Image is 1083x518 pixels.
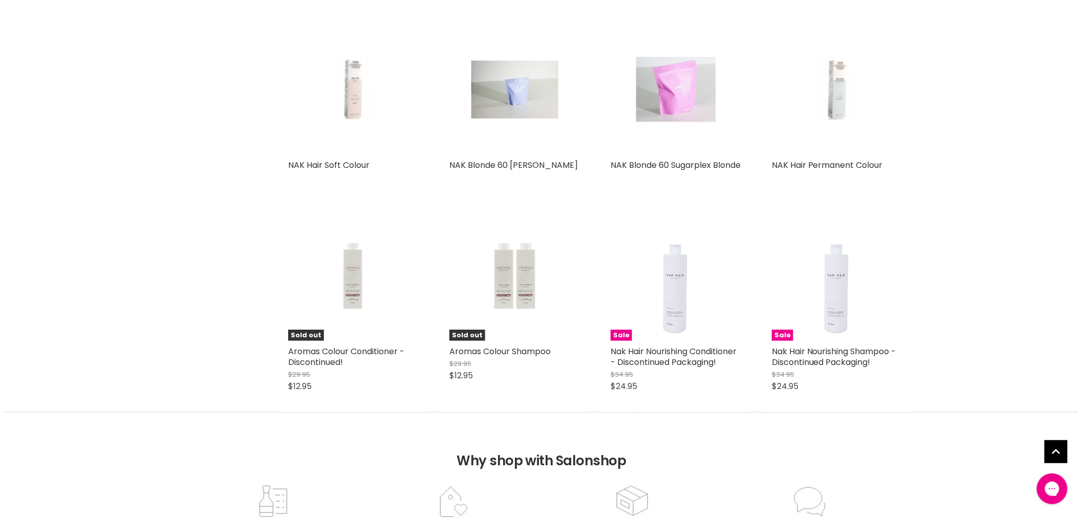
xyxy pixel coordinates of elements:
[341,210,366,341] img: Aromas Colour Conditioner - Discontinued!
[288,370,310,379] span: $29.95
[471,210,558,341] img: Aromas Colour Shampoo
[288,24,419,155] a: NAK Hair Soft Colour
[288,346,404,368] a: Aromas Colour Conditioner - Discontinued!
[772,159,883,171] a: NAK Hair Permanent Colour
[772,370,794,379] span: $34.95
[794,210,881,341] img: Nak Hair Nourishing Shampoo - Discontinued Packaging!
[772,24,902,155] a: NAK Hair Permanent Colour
[633,24,719,155] img: NAK Blonde 60 Sugarplex Blonde
[1045,440,1068,467] span: Back to top
[611,159,741,171] a: NAK Blonde 60 Sugarplex Blonde
[449,159,578,171] a: NAK Blonde 60 [PERSON_NAME]
[611,380,637,392] span: $24.95
[772,380,798,392] span: $24.95
[633,210,720,341] img: Nak Hair Nourishing Conditioner - Discontinued Packaging!
[288,210,419,341] a: Aromas Colour Conditioner - Discontinued!Sold out
[471,24,558,155] img: NAK Blonde 60 Clay Balayage
[1032,470,1073,508] iframe: Gorgias live chat messenger
[611,24,741,155] a: NAK Blonde 60 Sugarplex Blonde
[449,24,580,155] a: NAK Blonde 60 Clay Balayage
[772,346,896,368] a: Nak Hair Nourishing Shampoo - Discontinued Packaging!
[449,359,471,369] span: $29.95
[288,330,324,341] span: Sold out
[1045,440,1068,463] a: Back to top
[449,346,551,357] a: Aromas Colour Shampoo
[288,159,370,171] a: NAK Hair Soft Colour
[772,210,902,341] a: Nak Hair Nourishing Shampoo - Discontinued Packaging!Sale
[449,210,580,341] a: Aromas Colour ShampooSold out
[310,24,397,155] img: NAK Hair Soft Colour
[5,412,1078,484] h2: Why shop with Salonshop
[449,370,473,381] span: $12.95
[611,370,633,379] span: $34.95
[288,380,312,392] span: $12.95
[794,24,880,155] img: NAK Hair Permanent Colour
[611,210,741,341] a: Nak Hair Nourishing Conditioner - Discontinued Packaging!Sale
[449,330,485,341] span: Sold out
[611,346,737,368] a: Nak Hair Nourishing Conditioner - Discontinued Packaging!
[611,330,632,341] span: Sale
[772,330,793,341] span: Sale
